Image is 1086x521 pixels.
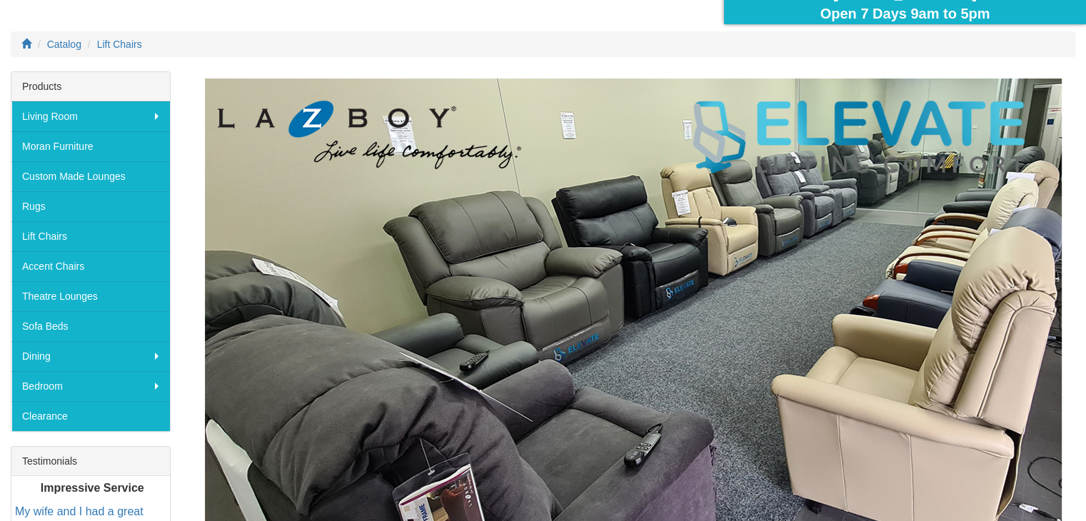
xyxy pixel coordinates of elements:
[11,161,170,191] a: Custom Made Lounges
[11,447,170,476] div: Testimonials
[11,401,170,431] a: Clearance
[11,251,170,281] a: Accent Chairs
[11,341,170,371] a: Dining
[11,101,170,131] a: Living Room
[47,39,81,50] a: Catalog
[11,311,170,341] a: Sofa Beds
[11,281,170,311] a: Theatre Lounges
[11,72,170,101] div: Products
[11,371,170,401] a: Bedroom
[11,221,170,251] a: Lift Chairs
[41,482,144,494] b: Impressive Service
[11,131,170,161] a: Moran Furniture
[11,191,170,221] a: Rugs
[97,39,142,50] a: Lift Chairs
